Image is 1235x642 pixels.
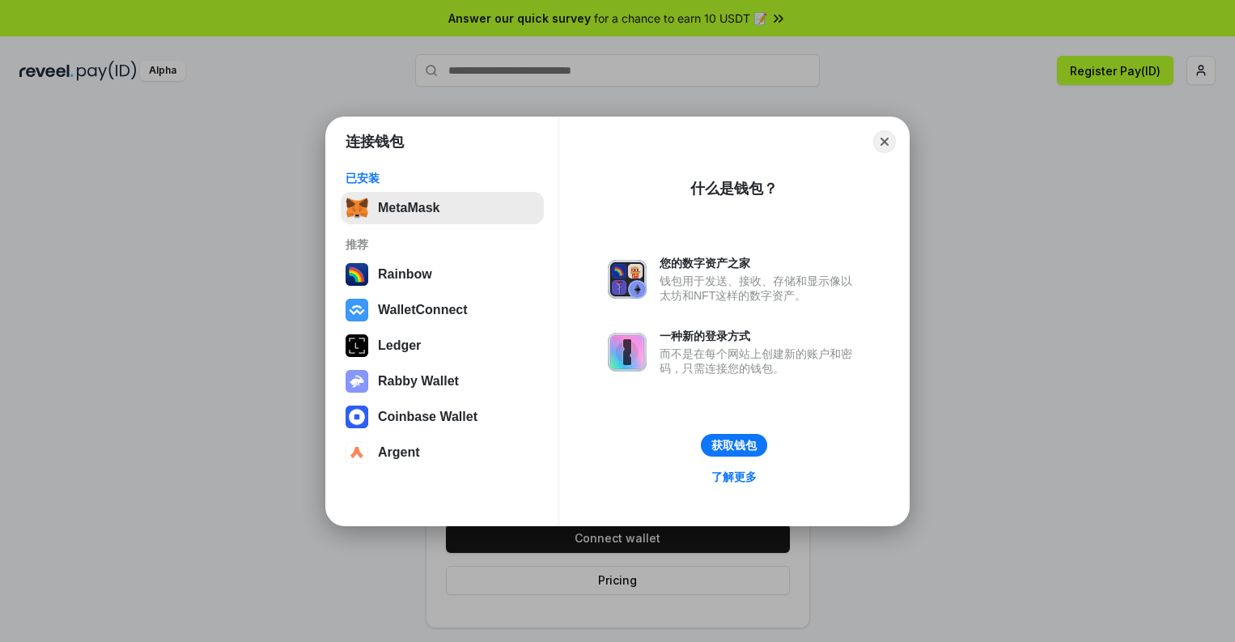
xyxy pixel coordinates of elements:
div: Rainbow [378,267,432,282]
button: Ledger [341,330,544,362]
img: svg+xml,%3Csvg%20width%3D%2228%22%20height%3D%2228%22%20viewBox%3D%220%200%2028%2028%22%20fill%3D... [346,299,368,321]
img: svg+xml,%3Csvg%20xmlns%3D%22http%3A%2F%2Fwww.w3.org%2F2000%2Fsvg%22%20fill%3D%22none%22%20viewBox... [346,370,368,393]
img: svg+xml,%3Csvg%20width%3D%2228%22%20height%3D%2228%22%20viewBox%3D%220%200%2028%2028%22%20fill%3D... [346,406,368,428]
div: MetaMask [378,201,439,215]
button: WalletConnect [341,294,544,326]
div: WalletConnect [378,303,468,317]
button: Rainbow [341,258,544,291]
img: svg+xml,%3Csvg%20xmlns%3D%22http%3A%2F%2Fwww.w3.org%2F2000%2Fsvg%22%20width%3D%2228%22%20height%3... [346,334,368,357]
a: 了解更多 [702,466,766,487]
button: Rabby Wallet [341,365,544,398]
div: 您的数字资产之家 [660,256,860,270]
div: Ledger [378,338,421,353]
div: 推荐 [346,237,539,252]
button: Close [873,130,896,153]
img: svg+xml,%3Csvg%20width%3D%2228%22%20height%3D%2228%22%20viewBox%3D%220%200%2028%2028%22%20fill%3D... [346,441,368,464]
button: MetaMask [341,192,544,224]
h1: 连接钱包 [346,132,404,151]
img: svg+xml,%3Csvg%20fill%3D%22none%22%20height%3D%2233%22%20viewBox%3D%220%200%2035%2033%22%20width%... [346,197,368,219]
div: 钱包用于发送、接收、存储和显示像以太坊和NFT这样的数字资产。 [660,274,860,303]
div: 而不是在每个网站上创建新的账户和密码，只需连接您的钱包。 [660,347,860,376]
button: Argent [341,436,544,469]
div: Argent [378,445,420,460]
button: Coinbase Wallet [341,401,544,433]
div: 一种新的登录方式 [660,329,860,343]
div: 什么是钱包？ [690,179,778,198]
div: 已安装 [346,171,539,185]
img: svg+xml,%3Csvg%20xmlns%3D%22http%3A%2F%2Fwww.w3.org%2F2000%2Fsvg%22%20fill%3D%22none%22%20viewBox... [608,333,647,372]
div: 了解更多 [711,470,757,484]
img: svg+xml,%3Csvg%20xmlns%3D%22http%3A%2F%2Fwww.w3.org%2F2000%2Fsvg%22%20fill%3D%22none%22%20viewBox... [608,260,647,299]
div: Rabby Wallet [378,374,459,389]
button: 获取钱包 [701,434,767,457]
div: Coinbase Wallet [378,410,477,424]
div: 获取钱包 [711,438,757,453]
img: svg+xml,%3Csvg%20width%3D%22120%22%20height%3D%22120%22%20viewBox%3D%220%200%20120%20120%22%20fil... [346,263,368,286]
